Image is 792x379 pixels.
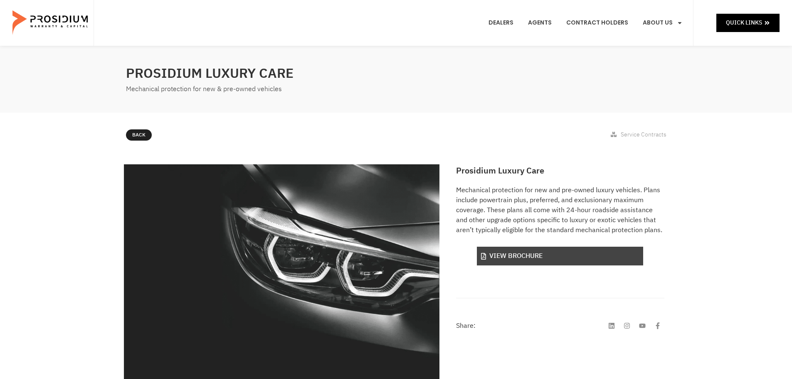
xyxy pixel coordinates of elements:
[456,322,476,329] h4: Share:
[477,247,643,265] a: View Brochure
[560,7,634,38] a: Contract Holders
[621,130,666,139] span: Service Contracts
[482,7,689,38] nav: Menu
[522,7,558,38] a: Agents
[456,164,664,177] h2: Prosidium Luxury Care
[126,63,392,83] h2: Prosidium Luxury Care
[726,17,762,28] span: Quick Links
[126,129,152,141] a: Back
[482,7,520,38] a: Dealers
[126,83,392,95] div: Mechanical protection for new & pre-owned vehicles
[132,131,146,140] span: Back
[456,185,664,235] p: Mechanical protection for new and pre-owned luxury vehicles. Plans include powertrain plus, prefe...
[716,14,780,32] a: Quick Links
[637,7,689,38] a: About Us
